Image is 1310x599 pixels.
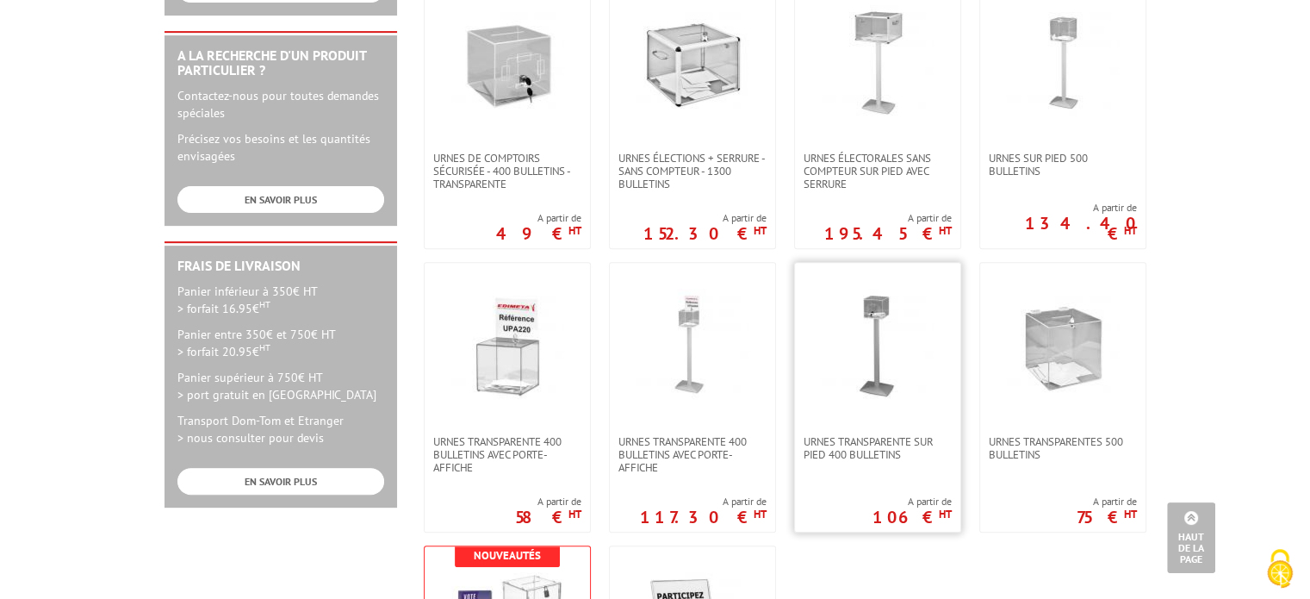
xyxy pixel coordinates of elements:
p: 75 € [1077,512,1137,522]
span: Urnes de comptoirs sécurisée - 400 bulletins - transparente [433,152,581,190]
a: Urnes électorales sans compteur sur pied avec serrure [795,152,960,190]
p: Précisez vos besoins et les quantités envisagées [177,130,384,165]
a: EN SAVOIR PLUS [177,468,384,495]
img: Urnes transparente sur pied 400 bulletins [822,289,934,401]
span: Urnes transparente 400 bulletins avec porte-affiche [433,435,581,474]
a: Urnes transparente 400 bulletins avec porte-affiche [425,435,590,474]
span: > port gratuit en [GEOGRAPHIC_DATA] [177,387,376,402]
sup: HT [1124,507,1137,521]
b: Nouveautés [474,548,541,563]
p: Transport Dom-Tom et Etranger [177,412,384,446]
sup: HT [1124,223,1137,238]
span: A partir de [515,495,581,509]
a: Urnes transparentes 500 bulletins [980,435,1145,461]
a: Urnes transparente 400 bulletins avec porte-affiche [610,435,775,474]
a: Urnes de comptoirs sécurisée - 400 bulletins - transparente [425,152,590,190]
sup: HT [939,223,952,238]
p: Contactez-nous pour toutes demandes spéciales [177,87,384,122]
span: A partir de [640,495,767,509]
p: 134.40 € [980,218,1137,239]
p: 152.30 € [643,228,767,239]
h2: A la recherche d'un produit particulier ? [177,48,384,78]
img: Urnes de comptoirs sécurisée - 400 bulletins - transparente [451,5,563,117]
p: 58 € [515,512,581,522]
a: Haut de la page [1167,502,1215,573]
span: A partir de [643,211,767,225]
span: > nous consulter pour devis [177,430,324,446]
span: Urnes sur pied 500 bulletins [989,152,1137,178]
sup: HT [568,223,581,238]
sup: HT [259,341,270,353]
sup: HT [939,507,952,521]
p: 195.45 € [824,228,952,239]
img: Urnes élections + Serrure - Sans compteur - 1300 bulletins [636,5,748,117]
p: 49 € [496,228,581,239]
p: 106 € [872,512,952,522]
span: > forfait 20.95€ [177,344,270,359]
button: Cookies (fenêtre modale) [1250,540,1310,599]
span: A partir de [872,495,952,509]
a: Urnes sur pied 500 bulletins [980,152,1145,178]
a: EN SAVOIR PLUS [177,186,384,213]
img: Urnes sur pied 500 bulletins [1007,5,1119,117]
p: Panier entre 350€ et 750€ HT [177,326,384,360]
span: Urnes transparentes 500 bulletins [989,435,1137,461]
span: Urnes transparente sur pied 400 bulletins [804,435,952,461]
sup: HT [568,507,581,521]
a: Urnes transparente sur pied 400 bulletins [795,435,960,461]
sup: HT [259,298,270,310]
p: Panier inférieur à 350€ HT [177,283,384,317]
img: Urnes transparente 400 bulletins avec porte-affiche [451,289,563,401]
p: 117.30 € [640,512,767,522]
span: Urnes élections + Serrure - Sans compteur - 1300 bulletins [618,152,767,190]
span: Urnes électorales sans compteur sur pied avec serrure [804,152,952,190]
a: Urnes élections + Serrure - Sans compteur - 1300 bulletins [610,152,775,190]
sup: HT [754,223,767,238]
img: Cookies (fenêtre modale) [1258,547,1301,590]
span: A partir de [980,201,1137,215]
img: Urnes transparente 400 bulletins avec porte-affiche [636,289,748,401]
h2: Frais de Livraison [177,259,384,274]
span: A partir de [1077,495,1137,509]
span: A partir de [824,211,952,225]
img: Urnes transparentes 500 bulletins [1007,289,1119,401]
span: Urnes transparente 400 bulletins avec porte-affiche [618,435,767,474]
span: > forfait 16.95€ [177,301,270,316]
p: Panier supérieur à 750€ HT [177,369,384,403]
sup: HT [754,507,767,521]
img: Urnes électorales sans compteur sur pied avec serrure [822,5,934,117]
span: A partir de [496,211,581,225]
